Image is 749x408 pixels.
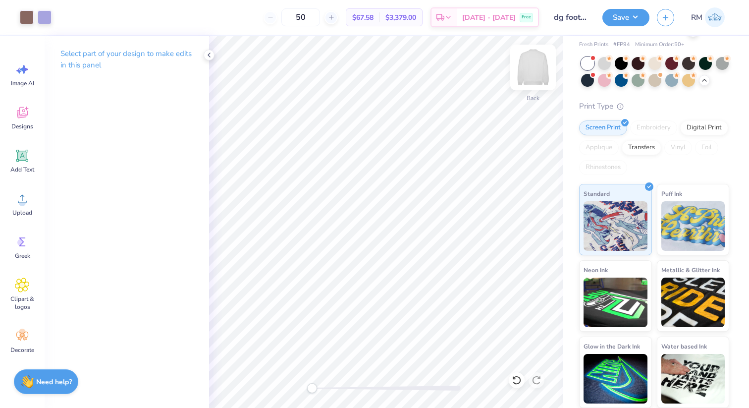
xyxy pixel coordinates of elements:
div: Back [527,94,539,103]
span: Puff Ink [661,188,682,199]
input: – – [281,8,320,26]
span: Add Text [10,166,34,174]
span: Free [522,14,531,21]
img: Neon Ink [584,278,647,327]
span: Metallic & Glitter Ink [661,265,720,275]
img: Riley Mcdonald [705,7,725,27]
div: Applique [579,140,619,155]
img: Glow in the Dark Ink [584,354,647,404]
div: Foil [695,140,718,155]
img: Back [513,48,553,87]
span: Water based Ink [661,341,707,351]
span: Upload [12,209,32,217]
span: Neon Ink [584,265,608,275]
img: Puff Ink [661,201,725,251]
img: Metallic & Glitter Ink [661,278,725,327]
span: Image AI [11,79,34,87]
div: Accessibility label [307,383,317,393]
span: Fresh Prints [579,41,608,49]
strong: Need help? [36,377,72,387]
img: Standard [584,201,647,251]
span: Glow in the Dark Ink [584,341,640,351]
div: Embroidery [630,120,677,135]
img: Water based Ink [661,354,725,404]
a: RM [687,7,729,27]
div: Print Type [579,101,729,112]
div: Transfers [622,140,661,155]
span: Standard [584,188,610,199]
span: Designs [11,122,33,130]
span: $67.58 [352,12,374,23]
span: [DATE] - [DATE] [462,12,516,23]
span: Minimum Order: 50 + [635,41,685,49]
span: # FP94 [613,41,630,49]
button: Save [602,9,649,26]
div: Screen Print [579,120,627,135]
span: Decorate [10,346,34,354]
span: RM [691,12,702,23]
span: $3,379.00 [385,12,416,23]
div: Rhinestones [579,160,627,175]
p: Select part of your design to make edits in this panel [60,48,193,71]
span: Greek [15,252,30,260]
div: Vinyl [664,140,692,155]
span: Clipart & logos [6,295,39,311]
input: Untitled Design [546,7,595,27]
div: Digital Print [680,120,728,135]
